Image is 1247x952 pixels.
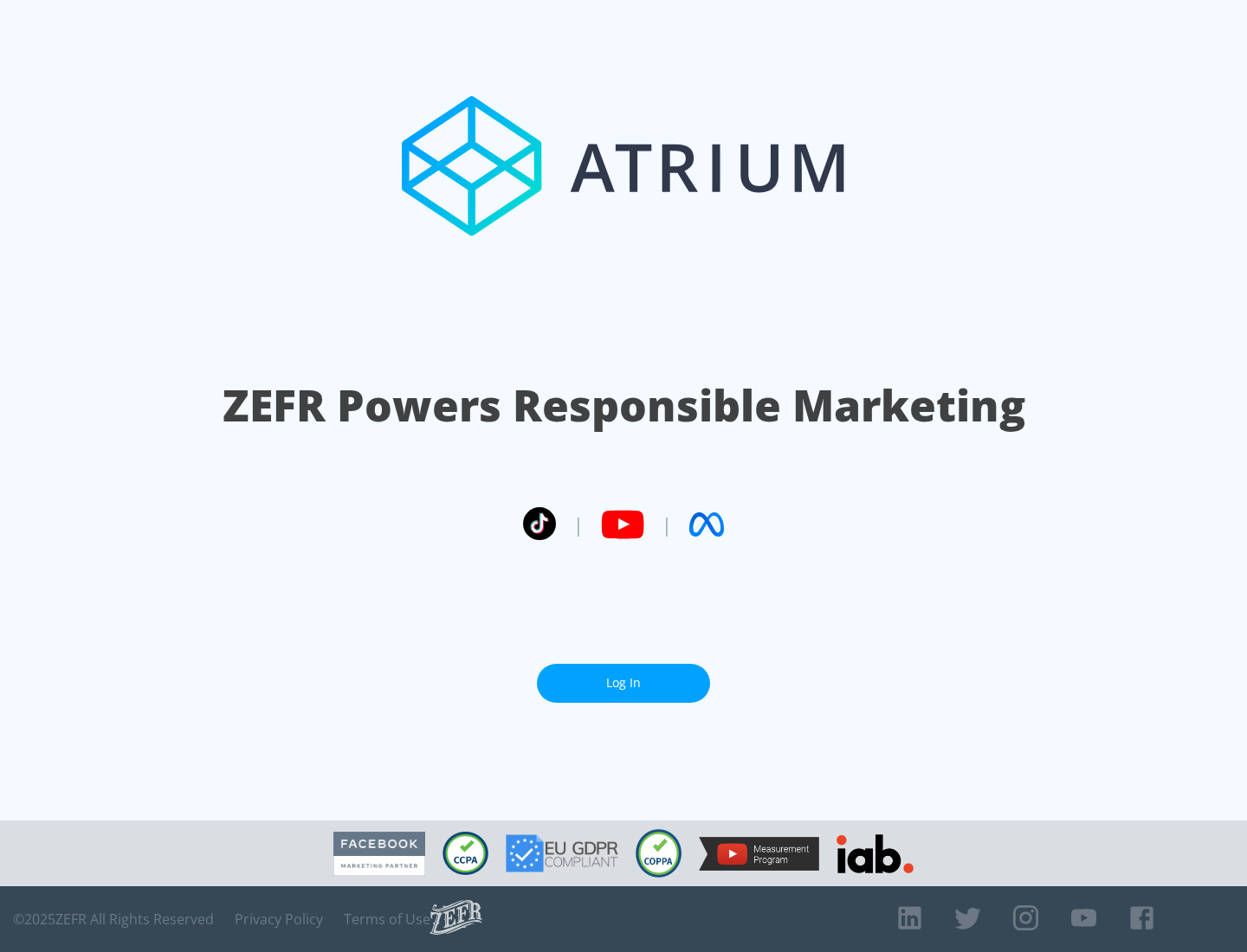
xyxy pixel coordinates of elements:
a: Terms of Use [344,910,430,928]
h1: ZEFR Powers Responsible Marketing [223,376,1025,435]
img: IAB [837,834,914,873]
img: COPPA Compliant [636,829,682,878]
img: CCPA Compliant [443,832,488,875]
a: Log In [537,664,710,703]
span: | [662,511,672,537]
a: Privacy Policy [235,910,323,928]
img: YouTube Measurement Program [699,837,819,871]
img: GDPR Compliant [506,834,618,872]
span: © 2025 ZEFR All Rights Reserved [13,910,214,928]
span: | [573,511,584,537]
img: Facebook Marketing Partner [333,832,425,876]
